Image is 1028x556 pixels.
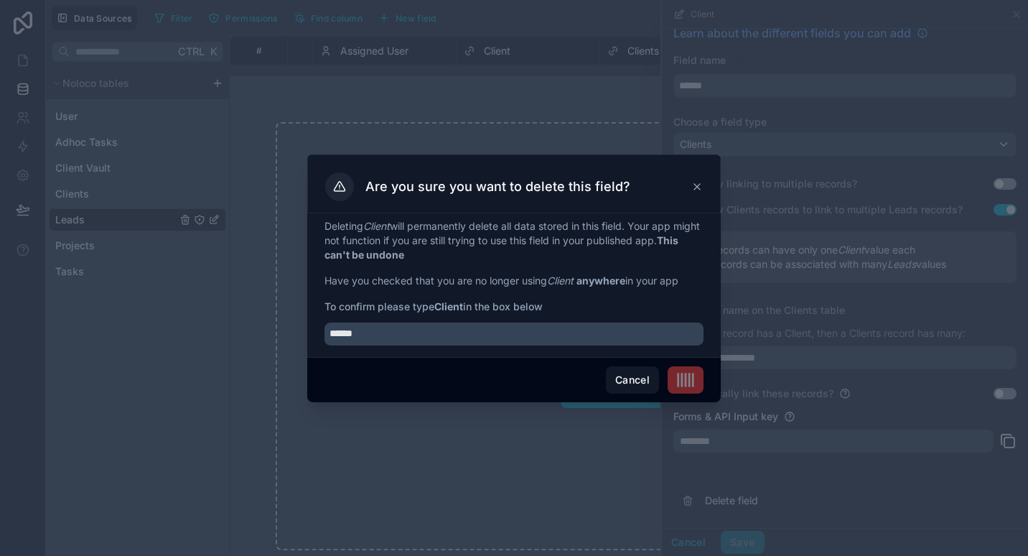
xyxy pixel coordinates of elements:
button: Cancel [606,366,659,394]
p: Have you checked that you are no longer using in your app [324,274,704,288]
em: Client [363,220,390,232]
p: Deleting will permanently delete all data stored in this field. Your app might not function if yo... [324,219,704,262]
strong: anywhere [576,274,625,287]
strong: Client [434,300,463,312]
em: Client [547,274,574,287]
h3: Are you sure you want to delete this field? [365,178,630,195]
span: To confirm please type in the box below [324,300,704,314]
